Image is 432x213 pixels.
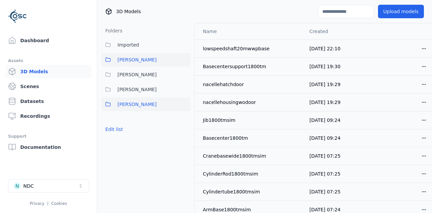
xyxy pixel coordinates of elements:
[309,64,341,69] span: [DATE] 19:30
[309,207,341,212] span: [DATE] 07:24
[309,171,341,177] span: [DATE] 07:25
[23,183,34,189] div: NDC
[203,206,299,213] div: ArmBase1800tmsim
[203,135,299,141] div: Basecenter1800tm
[309,189,341,194] span: [DATE] 07:25
[117,100,157,108] span: [PERSON_NAME]
[117,85,157,94] span: [PERSON_NAME]
[309,100,341,105] span: [DATE] 19:29
[51,201,67,206] a: Cookies
[101,83,190,96] button: [PERSON_NAME]
[5,95,91,108] a: Datasets
[203,63,299,70] div: Basecentersupport1800tm
[5,65,91,78] a: 3D Models
[8,132,89,140] div: Support
[203,170,299,177] div: CylinderRod1800tmsim
[203,153,299,159] div: Cranebasewide1800tmsim
[309,82,341,87] span: [DATE] 19:29
[304,23,368,39] th: Created
[8,7,27,26] img: Logo
[101,123,127,135] button: Edit list
[5,80,91,93] a: Scenes
[203,81,299,88] div: nacellehatchdoor
[101,53,190,66] button: [PERSON_NAME]
[101,27,123,34] h3: Folders
[203,117,299,124] div: Jib1800tmsim
[5,109,91,123] a: Recordings
[117,41,139,49] span: Imported
[309,153,341,159] span: [DATE] 07:25
[203,45,299,52] div: lowspeedshaft20mwwpbase
[309,46,341,51] span: [DATE] 22:10
[117,71,157,79] span: [PERSON_NAME]
[101,98,190,111] button: [PERSON_NAME]
[5,140,91,154] a: Documentation
[101,68,190,81] button: [PERSON_NAME]
[378,5,424,18] button: Upload models
[309,135,341,141] span: [DATE] 09:24
[309,117,341,123] span: [DATE] 09:24
[117,56,157,64] span: [PERSON_NAME]
[101,38,190,52] button: Imported
[116,8,141,15] span: 3D Models
[203,188,299,195] div: Cylindertube1800tmsim
[47,201,49,206] span: |
[203,99,299,106] div: nacellehousingwodoor
[5,34,91,47] a: Dashboard
[8,57,89,65] div: Assets
[30,201,44,206] a: Privacy
[195,23,304,39] th: Name
[14,183,21,189] div: N
[8,179,89,193] button: Select a workspace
